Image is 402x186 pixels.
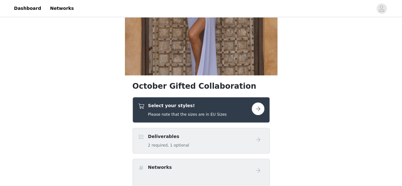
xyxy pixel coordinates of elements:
div: avatar [378,3,385,14]
h4: Networks [148,164,172,171]
h5: Please note that the sizes are in EU Sizes [148,112,227,117]
h1: October Gifted Collaboration [133,80,270,92]
h4: Deliverables [148,133,189,140]
h4: Select your styles! [148,102,227,109]
h5: 2 required, 1 optional [148,142,189,148]
div: Deliverables [133,128,270,154]
div: Select your styles! [133,97,270,123]
a: Networks [46,1,78,16]
a: Dashboard [10,1,45,16]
